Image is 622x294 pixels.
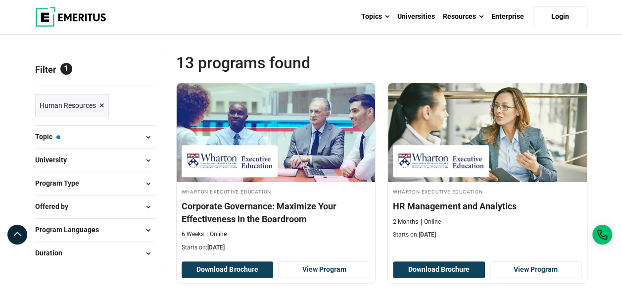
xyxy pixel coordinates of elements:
[182,187,371,196] h4: Wharton Executive Education
[207,244,225,251] span: [DATE]
[35,154,75,165] span: University
[393,187,582,196] h4: Wharton Executive Education
[35,53,156,86] p: Filter
[388,83,587,245] a: Human Resources Course by Wharton Executive Education - October 30, 2025 Wharton Executive Educat...
[35,223,156,238] button: Program Languages
[393,218,418,226] p: 2 Months
[35,131,60,142] span: Topic
[35,224,107,235] span: Program Languages
[35,246,156,261] button: Duration
[182,244,371,252] p: Starts on:
[398,150,484,172] img: Wharton Executive Education
[187,150,273,172] img: Wharton Executive Education
[419,231,436,238] span: [DATE]
[35,199,156,214] button: Offered by
[388,83,587,182] img: HR Management and Analytics | Online Human Resources Course
[393,231,582,239] p: Starts on:
[393,200,582,212] h4: HR Management and Analytics
[60,63,72,75] span: 1
[35,130,156,145] button: Topic
[182,200,371,225] h4: Corporate Governance: Maximize Your Effectiveness in the Boardroom
[176,53,382,73] span: 13 Programs found
[490,261,582,278] a: View Program
[125,64,156,77] a: Reset all
[99,98,104,113] span: ×
[35,153,156,168] button: University
[177,83,376,257] a: Business Management Course by Wharton Executive Education - October 16, 2025 Wharton Executive Ed...
[35,176,156,191] button: Program Type
[182,230,204,239] p: 6 Weeks
[533,6,587,27] a: Login
[393,261,485,278] button: Download Brochure
[35,94,109,117] a: Human Resources ×
[182,261,274,278] button: Download Brochure
[177,83,376,182] img: Corporate Governance: Maximize Your Effectiveness in the Boardroom | Online Business Management C...
[40,100,96,111] span: Human Resources
[35,178,87,189] span: Program Type
[206,230,227,239] p: Online
[278,261,370,278] a: View Program
[35,201,76,212] span: Offered by
[421,218,441,226] p: Online
[35,247,70,258] span: Duration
